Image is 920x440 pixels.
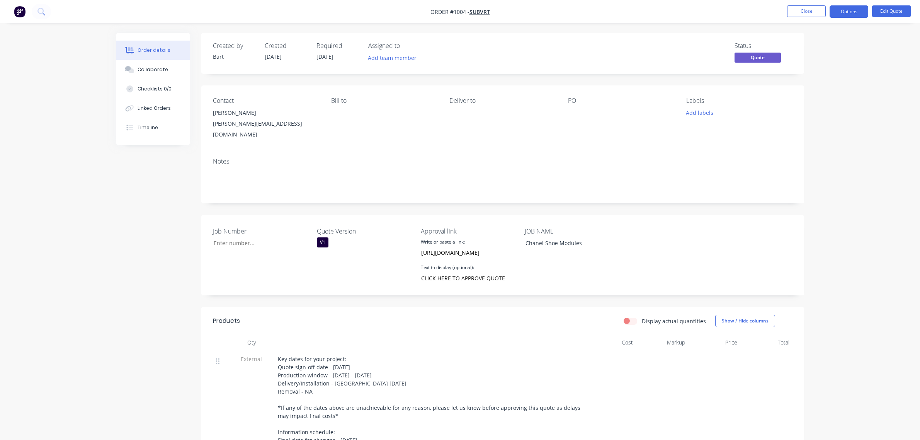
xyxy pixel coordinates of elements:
img: Factory [14,6,26,17]
iframe: Intercom live chat [894,414,912,432]
div: Deliver to [449,97,555,104]
div: Notes [213,158,792,165]
div: V1 [317,237,328,247]
input: https://www.example.com [417,247,509,258]
button: Add labels [682,107,718,118]
div: Contact [213,97,319,104]
div: Collaborate [138,66,168,73]
button: Checklists 0/0 [116,79,190,99]
div: Timeline [138,124,158,131]
div: Assigned to [368,42,446,49]
a: Subvrt [469,8,490,15]
div: PO [568,97,674,104]
span: [DATE] [316,53,333,60]
span: External [231,355,272,363]
input: Enter number... [207,237,309,249]
span: [DATE] [265,53,282,60]
div: Price [688,335,740,350]
button: Add team member [364,53,420,63]
div: Labels [686,97,792,104]
div: Required [316,42,359,49]
div: Status [735,42,792,49]
div: Cost [584,335,636,350]
label: JOB NAME [525,227,621,236]
div: Linked Orders [138,105,171,112]
button: Order details [116,41,190,60]
button: Timeline [116,118,190,137]
span: Order #1004 - [430,8,469,15]
div: Total [740,335,792,350]
div: Created by [213,42,255,49]
label: Text to display (optional): [421,264,474,271]
div: Markup [636,335,688,350]
input: Text [417,272,509,284]
button: Close [787,5,826,17]
div: Qty [228,335,275,350]
button: Add team member [368,53,421,63]
label: Quote Version [317,227,413,236]
label: Display actual quantities [642,317,706,325]
div: Bart [213,53,255,61]
span: Quote [735,53,781,62]
div: [PERSON_NAME][EMAIL_ADDRESS][DOMAIN_NAME] [213,118,319,140]
div: Chanel Shoe Modules [519,237,616,249]
label: Write or paste a link: [421,239,465,246]
button: Collaborate [116,60,190,79]
div: Bill to [331,97,437,104]
label: Approval link [421,227,517,236]
label: Job Number [213,227,310,236]
div: Created [265,42,307,49]
div: Order details [138,47,170,54]
div: [PERSON_NAME][PERSON_NAME][EMAIL_ADDRESS][DOMAIN_NAME] [213,107,319,140]
div: Checklists 0/0 [138,85,172,92]
button: Linked Orders [116,99,190,118]
div: Products [213,316,240,326]
button: Options [830,5,868,18]
button: Show / Hide columns [715,315,775,327]
button: Edit Quote [872,5,911,17]
div: [PERSON_NAME] [213,107,319,118]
